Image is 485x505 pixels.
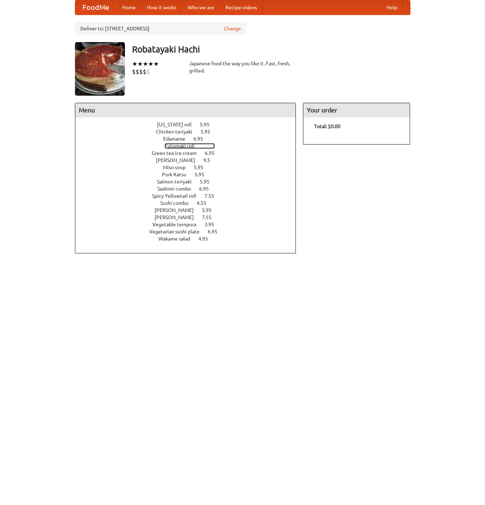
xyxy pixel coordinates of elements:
span: 5.95 [194,172,211,177]
span: 6.95 [208,229,224,234]
a: Futomaki roll [165,143,215,149]
li: ★ [137,60,143,68]
a: Green tea ice cream 6.95 [152,150,228,156]
li: ★ [132,60,137,68]
a: Home [116,0,141,15]
span: Miso soup [163,165,193,170]
span: Wakame salad [158,236,197,242]
li: ★ [148,60,153,68]
a: Help [381,0,403,15]
span: 5.95 [194,165,211,170]
a: Sushi combo 4.55 [160,200,219,206]
span: 6.95 [205,150,222,156]
a: FoodMe [75,0,116,15]
span: Salmon teriyaki [157,179,199,185]
a: Spicy Yellowtail roll 7.55 [152,193,227,199]
a: Sashimi combo 6.95 [157,186,222,192]
li: $ [146,68,150,76]
span: [US_STATE] roll [157,122,199,127]
span: 6.95 [199,186,216,192]
li: $ [136,68,139,76]
a: Edamame 6.95 [163,136,216,142]
a: Change [224,25,241,32]
div: Japanese food the way you like it. Fast, fresh, grilled. [189,60,296,74]
a: [PERSON_NAME] 9.5 [156,157,223,163]
span: Sashimi combo [157,186,198,192]
span: 3.95 [204,222,221,227]
span: Spicy Yellowtail roll [152,193,203,199]
span: 4.55 [197,200,213,206]
span: Vegetarian sushi plate [149,229,207,234]
span: [PERSON_NAME] [155,214,201,220]
li: $ [139,68,143,76]
span: 9.5 [203,157,217,163]
a: Salmon teriyaki 5.95 [157,179,223,185]
h4: Your order [303,103,410,117]
div: Deliver to: [STREET_ADDRESS] [75,22,246,35]
span: 7.55 [202,214,219,220]
span: [PERSON_NAME] [155,207,201,213]
span: Chicken teriyaki [156,129,199,135]
h4: Menu [75,103,296,117]
span: 5.95 [200,122,217,127]
a: Who we are [182,0,220,15]
b: Total: $0.00 [314,123,340,129]
span: 5.95 [200,179,217,185]
span: 4.95 [198,236,215,242]
h3: Robatayaki Hachi [132,42,410,56]
span: 5.95 [201,129,217,135]
span: Futomaki roll [165,143,202,149]
a: How it works [141,0,182,15]
a: Chicken teriyaki 5.95 [156,129,223,135]
span: Vegetable tempura [152,222,203,227]
a: Pork Katsu 5.95 [162,172,217,177]
li: ★ [153,60,159,68]
a: Miso soup 5.95 [163,165,217,170]
span: Green tea ice cream [152,150,204,156]
span: 6.95 [193,136,210,142]
li: $ [143,68,146,76]
a: [US_STATE] roll 5.95 [157,122,223,127]
img: angular.jpg [75,42,125,96]
span: Sushi combo [160,200,196,206]
a: [PERSON_NAME] 5.95 [155,207,225,213]
li: ★ [143,60,148,68]
a: Recipe videos [220,0,263,15]
span: 7.55 [204,193,221,199]
span: 5.95 [202,207,219,213]
span: [PERSON_NAME] [156,157,202,163]
span: Pork Katsu [162,172,193,177]
span: Edamame [163,136,192,142]
a: [PERSON_NAME] 7.55 [155,214,225,220]
a: Vegetable tempura 3.95 [152,222,227,227]
a: Wakame salad 4.95 [158,236,221,242]
li: $ [132,68,136,76]
a: Vegetarian sushi plate 6.95 [149,229,231,234]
